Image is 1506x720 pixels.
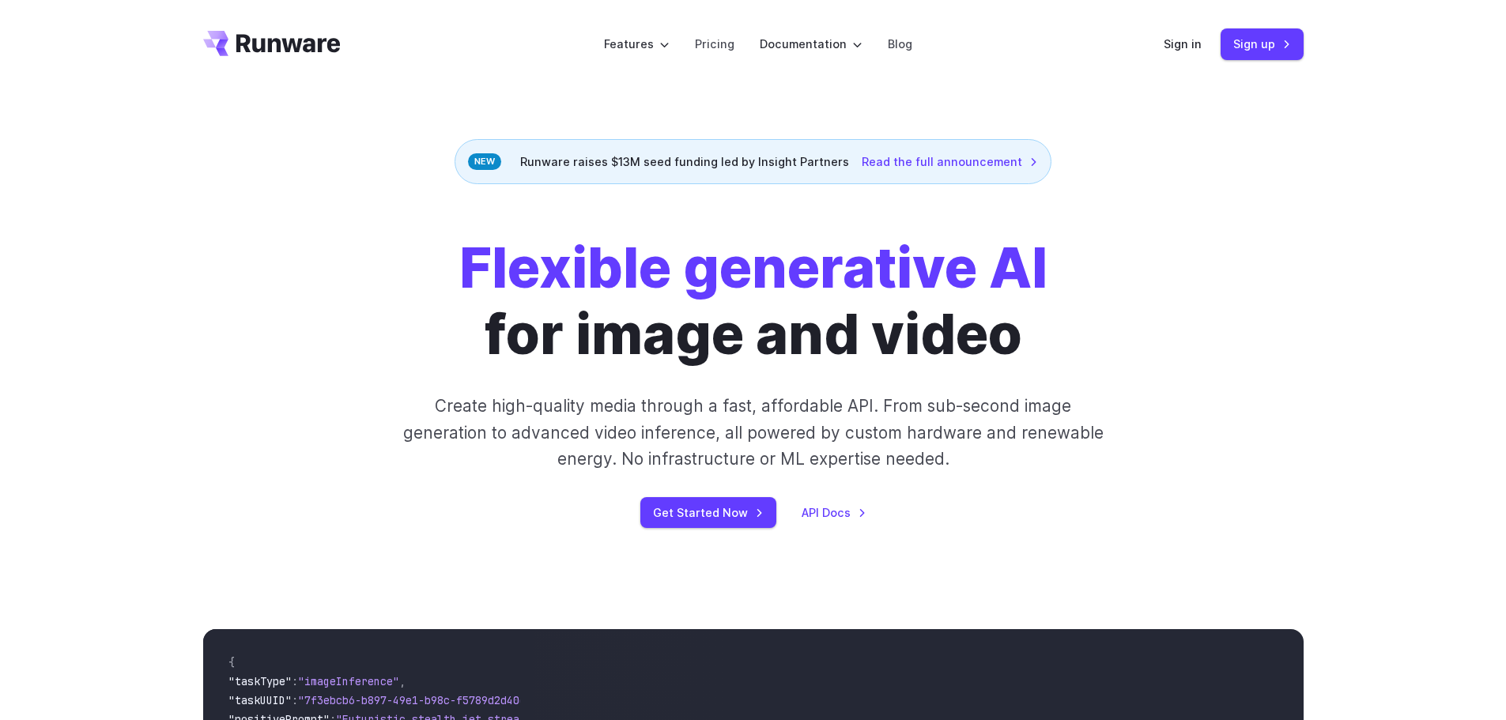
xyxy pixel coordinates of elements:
h1: for image and video [459,235,1047,368]
a: Pricing [695,35,734,53]
div: Runware raises $13M seed funding led by Insight Partners [455,139,1051,184]
a: Read the full announcement [862,153,1038,171]
span: "taskUUID" [228,693,292,707]
span: { [228,655,235,669]
a: Go to / [203,31,341,56]
label: Documentation [760,35,862,53]
span: "7f3ebcb6-b897-49e1-b98c-f5789d2d40d7" [298,693,538,707]
a: Blog [888,35,912,53]
a: API Docs [802,503,866,522]
a: Sign in [1164,35,1202,53]
a: Sign up [1221,28,1304,59]
span: , [399,674,406,688]
span: "taskType" [228,674,292,688]
a: Get Started Now [640,497,776,528]
p: Create high-quality media through a fast, affordable API. From sub-second image generation to adv... [401,393,1105,472]
label: Features [604,35,670,53]
span: "imageInference" [298,674,399,688]
span: : [292,674,298,688]
span: : [292,693,298,707]
strong: Flexible generative AI [459,234,1047,301]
